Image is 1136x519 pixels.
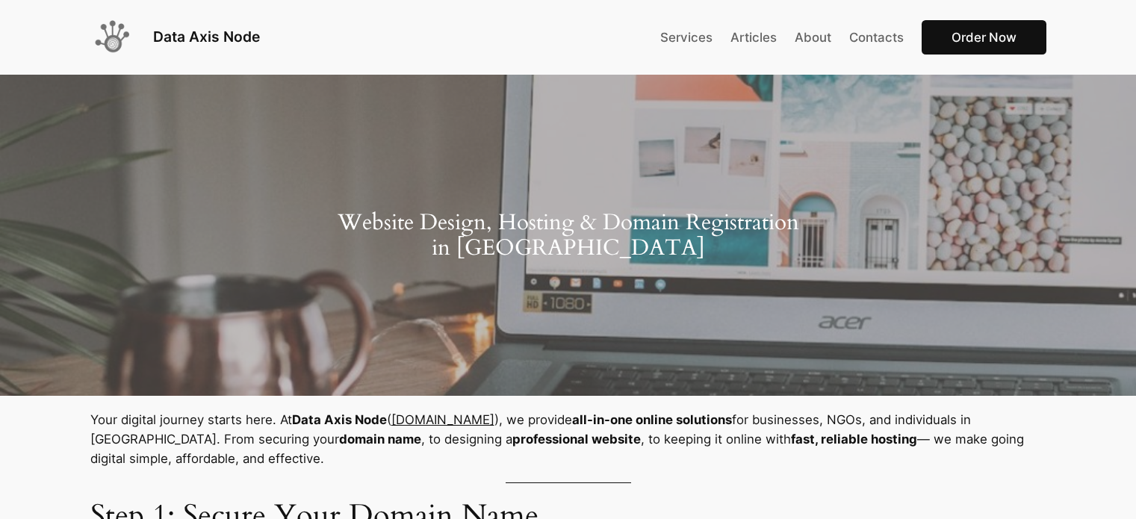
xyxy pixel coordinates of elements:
[1073,459,1121,504] iframe: chat widget
[572,412,732,427] strong: all-in-one online solutions
[337,210,800,261] h1: Website Design, Hosting & Domain Registration in [GEOGRAPHIC_DATA]
[849,28,904,47] a: Contacts
[153,28,260,46] a: Data Axis Node
[730,30,777,45] span: Articles
[730,28,777,47] a: Articles
[795,28,831,47] a: About
[660,20,1046,55] nav: Main Menu
[90,15,135,60] img: Data Axis Node
[512,432,641,447] strong: professional website
[391,412,494,427] a: [DOMAIN_NAME]
[791,432,917,447] strong: fast, reliable hosting
[660,30,713,45] span: Services
[660,28,713,47] a: Services
[849,30,904,45] span: Contacts
[795,30,831,45] span: About
[922,20,1046,55] a: Order Now
[292,412,387,427] strong: Data Axis Node
[90,410,1046,468] p: Your digital journey starts here. At ( ), we provide for businesses, NGOs, and individuals in [GE...
[339,432,421,447] strong: domain name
